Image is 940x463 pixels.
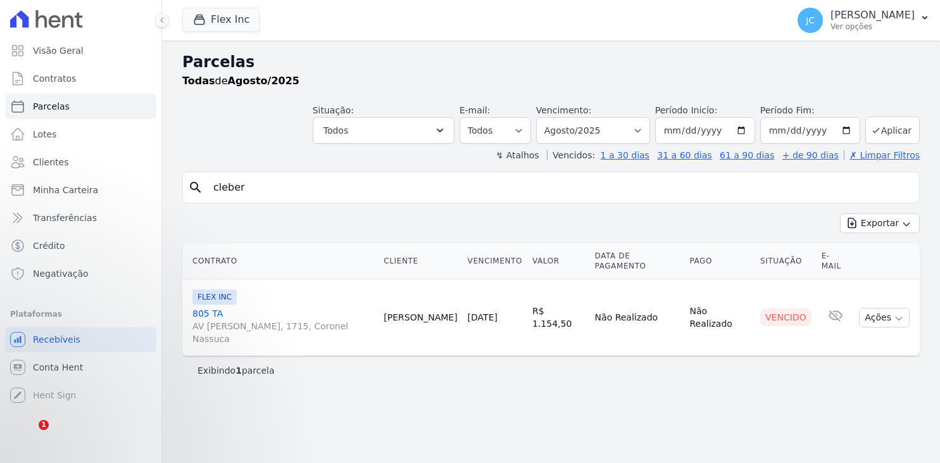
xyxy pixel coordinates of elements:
[33,267,89,280] span: Negativação
[590,279,685,356] td: Não Realizado
[192,307,373,345] a: 805 TAAV [PERSON_NAME], 1715, Coronel Nassuca
[527,243,590,279] th: Valor
[684,279,755,356] td: Não Realizado
[379,279,462,356] td: [PERSON_NAME]
[655,105,717,115] label: Período Inicío:
[192,320,373,345] span: AV [PERSON_NAME], 1715, Coronel Nassuca
[830,22,915,32] p: Ver opções
[13,420,43,450] iframe: Intercom live chat
[182,243,379,279] th: Contrato
[313,105,354,115] label: Situação:
[182,51,920,73] h2: Parcelas
[468,312,498,322] a: [DATE]
[206,175,914,200] input: Buscar por nome do lote ou do cliente
[33,239,65,252] span: Crédito
[547,150,595,160] label: Vencidos:
[755,243,817,279] th: Situação
[182,73,299,89] p: de
[865,117,920,144] button: Aplicar
[182,8,260,32] button: Flex Inc
[5,261,156,286] a: Negativação
[5,205,156,231] a: Transferências
[39,420,49,430] span: 1
[817,243,855,279] th: E-mail
[460,105,491,115] label: E-mail:
[228,75,299,87] strong: Agosto/2025
[182,75,215,87] strong: Todas
[844,150,920,160] a: ✗ Limpar Filtros
[760,104,860,117] label: Período Fim:
[720,150,774,160] a: 61 a 90 dias
[590,243,685,279] th: Data de Pagamento
[496,150,539,160] label: ↯ Atalhos
[5,122,156,147] a: Lotes
[33,212,97,224] span: Transferências
[33,44,84,57] span: Visão Geral
[830,9,915,22] p: [PERSON_NAME]
[33,100,70,113] span: Parcelas
[859,308,910,327] button: Ações
[657,150,711,160] a: 31 a 60 dias
[5,66,156,91] a: Contratos
[5,38,156,63] a: Visão Geral
[5,177,156,203] a: Minha Carteira
[536,105,591,115] label: Vencimento:
[323,123,348,138] span: Todos
[5,94,156,119] a: Parcelas
[33,72,76,85] span: Contratos
[33,128,57,141] span: Lotes
[760,308,812,326] div: Vencido
[188,180,203,195] i: search
[33,333,80,346] span: Recebíveis
[5,233,156,258] a: Crédito
[33,184,98,196] span: Minha Carteira
[684,243,755,279] th: Pago
[10,307,151,322] div: Plataformas
[806,16,815,25] span: JC
[782,150,839,160] a: + de 90 dias
[601,150,649,160] a: 1 a 30 dias
[527,279,590,356] td: R$ 1.154,50
[5,355,156,380] a: Conta Hent
[463,243,527,279] th: Vencimento
[5,149,156,175] a: Clientes
[840,213,920,233] button: Exportar
[379,243,462,279] th: Cliente
[787,3,940,38] button: JC [PERSON_NAME] Ver opções
[5,327,156,352] a: Recebíveis
[192,289,237,305] span: FLEX INC
[313,117,454,144] button: Todos
[9,340,263,429] iframe: Intercom notifications mensagem
[33,156,68,168] span: Clientes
